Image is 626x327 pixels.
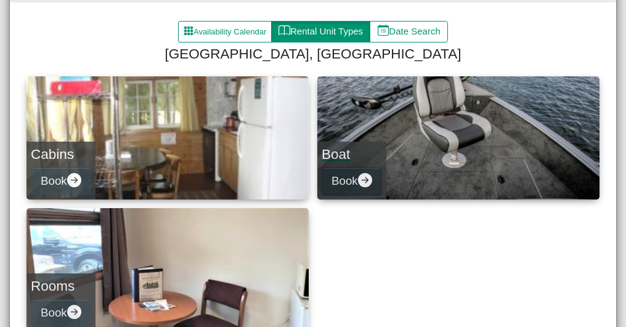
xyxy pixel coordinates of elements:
button: bookRental Unit Types [271,21,370,43]
svg: arrow right circle fill [67,305,81,319]
button: calendar dateDate Search [370,21,448,43]
svg: book [278,25,290,36]
h4: Cabins [31,146,91,163]
button: Bookarrow right circle fill [31,299,91,327]
h4: Boat [322,146,382,163]
button: grid3x3 gap fillAvailability Calendar [178,21,272,43]
svg: arrow right circle fill [358,173,372,187]
button: Bookarrow right circle fill [31,168,91,195]
h4: Rooms [31,278,91,294]
svg: grid3x3 gap fill [184,26,193,36]
svg: arrow right circle fill [67,173,81,187]
svg: calendar date [378,25,389,36]
h4: [GEOGRAPHIC_DATA], [GEOGRAPHIC_DATA] [31,46,595,62]
button: Bookarrow right circle fill [322,168,382,195]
